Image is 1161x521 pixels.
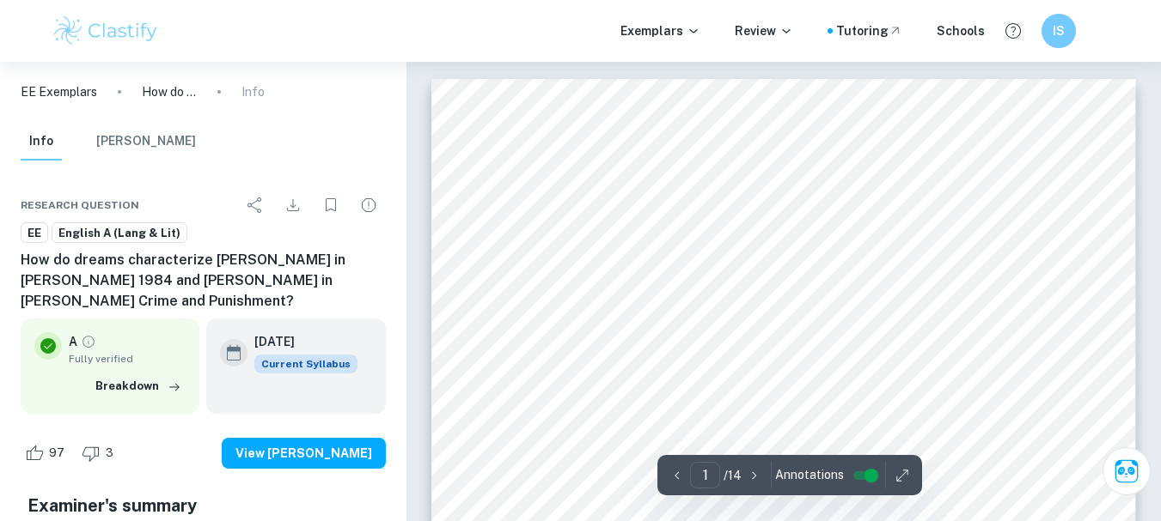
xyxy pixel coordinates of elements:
button: Info [21,123,62,161]
button: Help and Feedback [999,16,1028,45]
span: An Analysis of Dreams as a Motif in [541,471,795,488]
a: English A (Lang & Lit) [52,222,187,244]
div: Like [21,439,74,467]
a: Tutoring [836,21,902,40]
span: Crime and Punishment [868,471,1028,488]
div: Report issue [351,188,386,222]
img: Clastify logo [52,14,161,48]
span: Research question [21,197,139,213]
a: Schools [937,21,985,40]
div: Share [238,188,272,222]
p: How do dreams characterize [PERSON_NAME] in [PERSON_NAME] 1984 and [PERSON_NAME] in [PERSON_NAME]... [142,82,197,101]
h6: How do dreams characterize [PERSON_NAME] in [PERSON_NAME] 1984 and [PERSON_NAME] in [PERSON_NAME]... [21,250,386,312]
span: 3 [96,445,123,462]
button: Breakdown [91,373,186,399]
div: This exemplar is based on the current syllabus. Feel free to refer to it for inspiration/ideas wh... [254,354,357,373]
span: Current Syllabus [254,354,357,373]
a: EE [21,222,48,244]
a: EE Exemplars [21,82,97,101]
span: Annotations [775,466,844,484]
a: Grade fully verified [81,334,96,349]
h6: IS [1048,21,1068,40]
span: Fully verified [69,351,186,367]
h6: [DATE] [254,332,344,351]
span: 97 [40,445,74,462]
p: A [69,332,77,351]
span: EE [21,225,47,242]
p: Review [735,21,793,40]
span: English A (Lang & Lit) [52,225,186,242]
div: Bookmark [314,188,348,222]
button: [PERSON_NAME] [96,123,196,161]
button: View [PERSON_NAME] [222,438,386,469]
div: Dislike [77,439,123,467]
p: Exemplars [620,21,700,40]
p: / 14 [724,466,742,485]
h5: Examiner's summary [27,493,379,518]
button: IS [1042,14,1076,48]
p: Info [241,82,265,101]
div: Download [276,188,310,222]
button: Ask Clai [1103,447,1151,495]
